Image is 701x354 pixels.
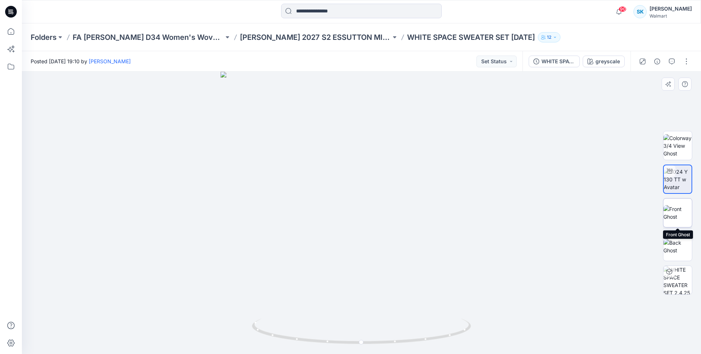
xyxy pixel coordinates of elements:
img: Back Ghost [663,239,692,254]
div: Walmart [650,13,692,19]
div: greyscale [595,57,620,65]
div: [PERSON_NAME] [650,4,692,13]
button: Details [651,56,663,67]
p: WHITE SPACE SWEATER SET [DATE] [407,32,535,42]
a: [PERSON_NAME] 2027 S2 ESSUTTON MISSY WOVENS [240,32,391,42]
p: 12 [547,33,551,41]
span: Posted [DATE] 19:10 by [31,57,131,65]
button: WHITE SPACE SWEATER SET [DATE] [529,56,580,67]
button: 12 [538,32,560,42]
div: WHITE SPACE SWEATER SET [DATE] [541,57,575,65]
img: WHITE SPACE SWEATER SET 2.4.25 greyscale [663,266,692,294]
a: [PERSON_NAME] [89,58,131,64]
img: 2024 Y 130 TT w Avatar [664,168,692,191]
img: Colorway 3/4 View Ghost [663,134,692,157]
img: Front Ghost [663,205,692,221]
a: FA [PERSON_NAME] D34 Women's Wovens [73,32,224,42]
div: SK [633,5,647,18]
a: Folders [31,32,57,42]
span: 90 [618,6,627,12]
button: greyscale [583,56,625,67]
